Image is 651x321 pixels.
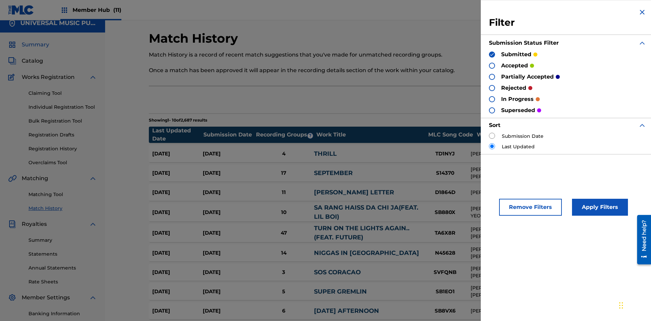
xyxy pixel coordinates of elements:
img: Member Settings [8,294,16,302]
h5: UNIVERSAL MUSIC PUB GROUP [20,19,97,27]
img: MLC Logo [8,5,34,15]
a: [DATE] AFTERNOON [314,307,379,315]
p: Once a match has been approved it will appear in the recording details section of the work within... [149,66,502,74]
div: [PERSON_NAME], [PERSON_NAME] [PERSON_NAME], [PERSON_NAME] [PERSON_NAME], [PERSON_NAME], [PERSON_N... [471,226,576,240]
p: superseded [501,106,535,114]
a: Banking Information [28,310,97,317]
img: expand [89,73,97,81]
div: N45628 [420,249,471,257]
span: Matching [22,174,48,183]
a: THRILL [314,150,337,157]
div: [DATE] [203,229,253,237]
div: SVFQNB [420,269,471,276]
div: 17 [253,169,314,177]
p: Showing 1 - 10 of 2,687 results [149,117,207,123]
img: Catalog [8,57,16,65]
div: [PERSON_NAME], [PERSON_NAME], [PERSON_NAME] [471,166,576,180]
a: Individual Registration Tool [28,104,97,111]
div: [DATE] [203,150,253,158]
div: S14370 [420,169,471,177]
div: [DATE] [152,169,203,177]
div: [PERSON_NAME] DE LOS [PERSON_NAME] [471,150,576,157]
a: Annual Statements [28,264,97,272]
p: Match History is a record of recent match suggestions that you've made for unmatched recording gr... [149,51,502,59]
span: Summary [22,41,49,49]
div: [PERSON_NAME] [471,307,576,315]
div: [DATE] [203,269,253,276]
img: Royalties [8,220,16,228]
div: SB880X [420,209,471,216]
a: Matching Tool [28,191,97,198]
div: [DATE] [152,209,203,216]
div: [DATE] [203,209,253,216]
a: Statements [28,251,97,258]
div: TD1NYJ [420,150,471,158]
a: Overclaims Tool [28,159,97,166]
div: Submission Date [203,131,254,139]
div: [PERSON_NAME], [PERSON_NAME], [PERSON_NAME], [PERSON_NAME], W A [PERSON_NAME] [471,246,576,260]
div: Writers [477,131,585,139]
a: Registration History [28,145,97,152]
a: SOS CORACAO [314,269,361,276]
a: Claiming Tool [28,90,97,97]
div: SB1EO1 [420,288,471,296]
a: SummarySummary [8,41,49,49]
label: Submission Date [502,133,544,140]
div: [DATE] [152,269,203,276]
p: in progress [501,95,534,103]
p: partially accepted [501,73,554,81]
a: SA RANG HAISS DA CHI JA(FEAT. LIL BOI) [314,204,418,220]
iframe: Chat Widget [617,288,651,321]
div: 3 [253,269,314,276]
a: SEPTEMBER [314,169,353,177]
h3: Filter [489,17,646,29]
div: TA6X8R [420,229,471,237]
div: 10 [253,209,314,216]
img: expand [638,121,646,129]
p: accepted [501,62,528,70]
div: [DATE] [152,189,203,196]
div: [PERSON_NAME] PARK, I [PERSON_NAME] YEOPH CHA GI 3, [PERSON_NAME] [PERSON_NAME], [PERSON_NAME], [... [471,205,576,219]
div: SB8VX6 [420,307,471,315]
a: Registration Drafts [28,131,97,138]
div: Drag [619,295,623,316]
a: CatalogCatalog [8,57,43,65]
iframe: Resource Center [632,212,651,268]
img: Top Rightsholders [60,6,68,14]
p: submitted [501,50,531,59]
img: expand [89,294,97,302]
div: Recording Groups [255,131,316,139]
button: Remove Filters [499,199,562,216]
div: [DATE] [152,150,203,158]
div: [DATE] [152,307,203,315]
div: [PERSON_NAME] [471,189,576,196]
span: ? [308,133,313,138]
div: [DATE] [203,189,253,196]
a: Rate Sheets [28,278,97,285]
div: [PERSON_NAME] [PERSON_NAME], [PERSON_NAME], [PERSON_NAME] [471,284,576,299]
img: Works Registration [8,73,17,81]
a: TURN ON THE LIGHTS AGAIN.. (FEAT. FUTURE) [314,224,410,241]
div: [DATE] [152,288,203,296]
a: Summary [28,237,97,244]
strong: Sort [489,122,500,128]
div: Work Title [316,131,425,139]
span: Catalog [22,57,43,65]
img: Summary [8,41,16,49]
img: checkbox [490,52,494,57]
div: 5 [253,288,314,296]
div: 4 [253,150,314,158]
div: MLC Song Code [425,131,476,139]
img: close [638,8,646,16]
span: Royalties [22,220,47,228]
div: [DATE] [203,307,253,315]
strong: Submission Status Filter [489,40,559,46]
div: [DATE] [152,249,203,257]
div: [DATE] [203,169,253,177]
div: [DATE] [203,288,253,296]
span: Member Settings [22,294,70,302]
a: Bulk Registration Tool [28,117,97,125]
